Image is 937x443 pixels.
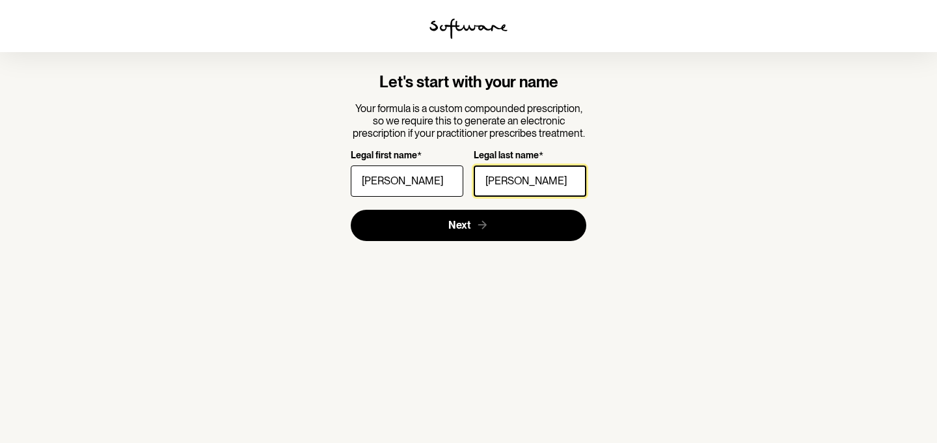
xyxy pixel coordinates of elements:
img: software logo [429,18,508,39]
p: Legal last name [474,150,539,162]
button: Next [351,210,587,241]
p: Your formula is a custom compounded prescription, so we require this to generate an electronic pr... [351,102,587,140]
p: Legal first name [351,150,417,162]
span: Next [448,219,470,231]
h4: Let's start with your name [351,73,587,92]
